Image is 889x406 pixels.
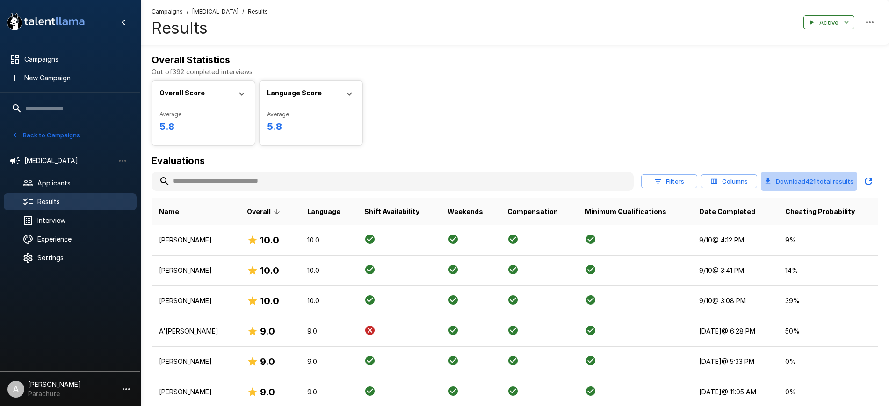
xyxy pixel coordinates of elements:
p: 10.0 [307,235,349,245]
svg: Criteria Met [585,294,596,306]
span: Weekends [448,206,483,217]
h6: 10.0 [260,263,279,278]
svg: Criteria Met [585,264,596,275]
p: 9 % [785,235,870,245]
td: [DATE] @ 5:33 PM [692,347,778,377]
u: Campaigns [152,8,183,15]
svg: Criteria Met [507,355,519,366]
span: Name [159,206,179,217]
b: Overall Statistics [152,54,230,65]
svg: Criteria Met [364,234,376,245]
button: Active [803,15,854,30]
svg: Criteria Met [585,325,596,336]
button: Filters [641,174,697,189]
p: 0 % [785,357,870,366]
h4: Results [152,18,268,38]
p: Out of 392 completed interviews [152,67,878,77]
svg: Criteria Met [448,234,459,245]
h6: 9.0 [260,385,275,399]
span: / [187,7,188,16]
p: [PERSON_NAME] [159,235,232,245]
svg: Criteria not Met [364,325,376,336]
span: Date Completed [699,206,755,217]
h6: 10.0 [260,293,279,308]
p: 0 % [785,387,870,397]
td: [DATE] @ 6:28 PM [692,316,778,347]
span: Average [159,110,247,119]
span: Overall [247,206,283,217]
svg: Criteria Met [364,385,376,397]
svg: Criteria Met [364,294,376,306]
svg: Criteria Met [448,294,459,306]
span: Cheating Probability [785,206,855,217]
svg: Criteria Met [507,325,519,336]
b: Overall Score [159,89,205,97]
p: [PERSON_NAME] [159,266,232,275]
svg: Criteria Met [507,234,519,245]
p: [PERSON_NAME] [159,387,232,397]
td: 9/10 @ 3:08 PM [692,286,778,316]
svg: Criteria Met [585,355,596,366]
svg: Criteria Met [448,264,459,275]
p: 14 % [785,266,870,275]
svg: Criteria Met [364,264,376,275]
span: Language [307,206,340,217]
button: Download421 total results [761,172,857,191]
h6: 9.0 [260,324,275,339]
p: 10.0 [307,296,349,306]
h6: 10.0 [260,233,279,248]
svg: Criteria Met [364,355,376,366]
h6: 9.0 [260,354,275,369]
p: 50 % [785,327,870,336]
span: Compensation [507,206,558,217]
p: 9.0 [307,387,349,397]
button: Updated Today - 6:53 PM [859,172,878,191]
svg: Criteria Met [448,325,459,336]
p: [PERSON_NAME] [159,357,232,366]
h6: 5.8 [267,119,355,134]
span: Minimum Qualifications [585,206,666,217]
td: 9/10 @ 3:41 PM [692,256,778,286]
p: 39 % [785,296,870,306]
span: Average [267,110,355,119]
button: Columns [701,174,757,189]
svg: Criteria Met [448,355,459,366]
span: Shift Availability [364,206,419,217]
svg: Criteria Met [507,264,519,275]
p: 9.0 [307,327,349,336]
svg: Criteria Met [585,234,596,245]
span: / [242,7,244,16]
td: 9/10 @ 4:12 PM [692,225,778,256]
b: Language Score [267,89,322,97]
svg: Criteria Met [585,385,596,397]
b: Evaluations [152,155,205,166]
u: [MEDICAL_DATA] [192,8,239,15]
svg: Criteria Met [507,385,519,397]
p: 9.0 [307,357,349,366]
span: Results [248,7,268,16]
h6: 5.8 [159,119,247,134]
svg: Criteria Met [448,385,459,397]
p: 10.0 [307,266,349,275]
p: [PERSON_NAME] [159,296,232,306]
svg: Criteria Met [507,294,519,306]
p: A'[PERSON_NAME] [159,327,232,336]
